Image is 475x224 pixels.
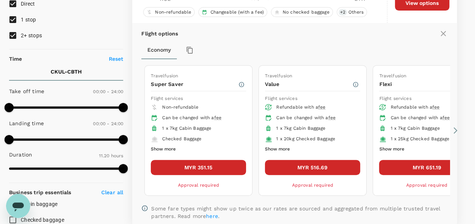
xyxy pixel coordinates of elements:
[339,9,347,15] span: + 2
[379,96,411,101] span: Flight services
[151,144,176,154] button: Show more
[151,205,448,220] p: Some fare types might show up twice as our rates are sourced and aggregated from multiple trusted...
[162,104,198,110] span: Non-refundable
[265,144,290,154] button: Show more
[265,80,352,88] p: Value
[21,1,35,7] span: Direct
[21,32,42,38] span: 2+ stops
[162,126,211,131] span: 1 x 7kg Cabin Baggage
[141,30,178,37] p: Flight options
[9,189,71,195] strong: Business trip essentials
[280,9,333,15] span: No checked baggage
[151,73,178,78] span: Travelfusion
[6,194,30,218] iframe: Button to launch messaging window
[141,41,177,59] button: Economy
[143,7,195,17] div: Non-refundable
[276,104,354,111] div: Refundable with a
[292,183,333,188] span: Approval required
[9,151,32,158] p: Duration
[328,115,335,120] span: fee
[379,80,466,88] p: Flexi
[345,9,367,15] span: Others
[265,73,292,78] span: Travelfusion
[198,7,267,17] div: Changeable (with a fee)
[21,17,36,23] span: 1 stop
[152,9,194,15] span: Non-refundable
[162,136,201,141] span: Checked Baggage
[51,68,82,75] p: CKUL - CBTH
[432,104,439,110] span: fee
[390,104,468,111] div: Refundable with a
[162,114,240,122] div: Can be changed with a
[99,153,124,158] span: 11.20 hours
[265,160,360,175] button: MYR 516.69
[276,136,335,141] span: 1 x 20kg Checked Baggage
[318,104,325,110] span: fee
[390,126,439,131] span: 1 x 7kg Cabin Baggage
[109,55,124,63] p: Reset
[276,114,354,122] div: Can be changed with a
[214,115,221,120] span: fee
[379,144,404,154] button: Show more
[390,114,468,122] div: Can be changed with a
[178,183,219,188] span: Approval required
[207,9,266,15] span: Changeable (with a fee)
[151,80,238,88] p: Super Saver
[21,217,64,223] span: Checked baggage
[379,160,474,175] button: MYR 651.19
[151,160,246,175] button: MYR 351.15
[93,121,123,126] span: 00:00 - 24:00
[276,126,325,131] span: 1 x 7kg Cabin Baggage
[271,7,333,17] div: No checked baggage
[9,87,44,95] p: Take off time
[93,89,123,94] span: 00:00 - 24:00
[101,189,123,196] p: Clear all
[379,73,406,78] span: Travelfusion
[390,136,449,141] span: 1 x 25kg Checked Baggage
[265,96,297,101] span: Flight services
[206,213,218,219] a: here
[21,201,57,207] span: Cabin baggage
[406,183,447,188] span: Approval required
[9,120,44,127] p: Landing time
[442,115,449,120] span: fee
[337,7,367,17] div: +2Others
[9,55,22,63] p: Time
[151,96,183,101] span: Flight services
